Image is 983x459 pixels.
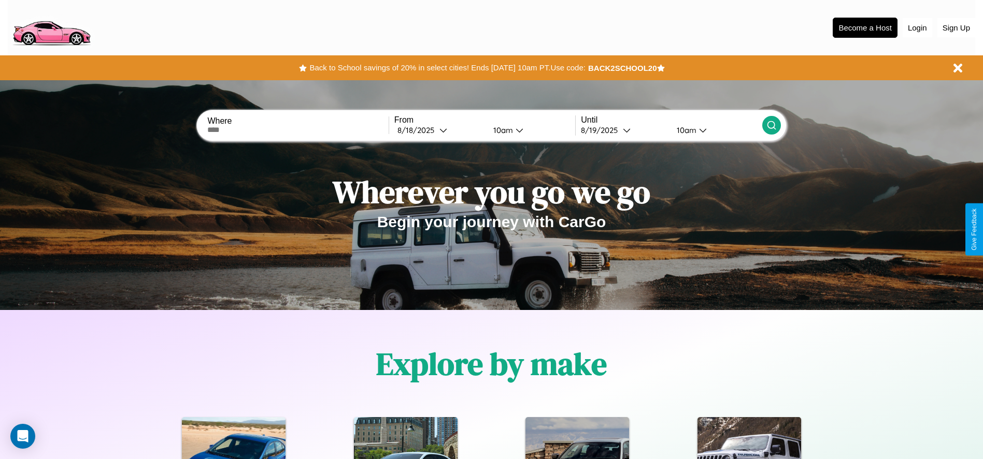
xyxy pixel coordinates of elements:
[833,18,897,38] button: Become a Host
[397,125,439,135] div: 8 / 18 / 2025
[394,115,575,125] label: From
[937,18,975,37] button: Sign Up
[394,125,485,136] button: 8/18/2025
[581,125,623,135] div: 8 / 19 / 2025
[485,125,576,136] button: 10am
[581,115,762,125] label: Until
[672,125,699,135] div: 10am
[903,18,932,37] button: Login
[307,61,588,75] button: Back to School savings of 20% in select cities! Ends [DATE] 10am PT.Use code:
[376,343,607,385] h1: Explore by make
[488,125,516,135] div: 10am
[668,125,762,136] button: 10am
[8,5,95,48] img: logo
[971,209,978,250] div: Give Feedback
[588,64,657,72] b: BACK2SCHOOL20
[207,116,388,126] label: Where
[10,424,35,449] div: Open Intercom Messenger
